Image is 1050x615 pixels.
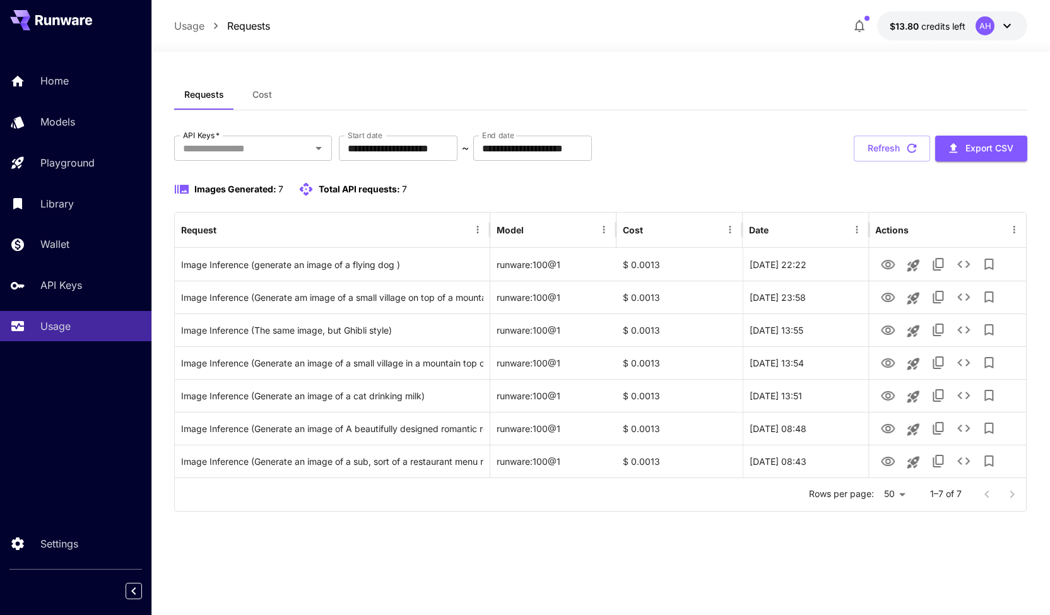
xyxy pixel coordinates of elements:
[770,221,787,238] button: Sort
[900,384,926,409] button: Launch in playground
[490,445,616,477] div: runware:100@1
[875,349,900,375] button: View Image
[900,351,926,377] button: Launch in playground
[623,225,643,235] div: Cost
[926,416,951,441] button: Copy TaskUUID
[174,18,204,33] a: Usage
[854,136,930,161] button: Refresh
[875,284,900,310] button: View Image
[976,448,1001,474] button: Add to library
[935,136,1027,161] button: Export CSV
[181,445,483,477] div: Click to copy prompt
[490,281,616,313] div: runware:100@1
[1005,221,1023,238] button: Menu
[278,184,283,194] span: 7
[951,350,976,375] button: See details
[951,317,976,343] button: See details
[951,448,976,474] button: See details
[951,416,976,441] button: See details
[616,412,743,445] div: $ 0.0013
[875,382,900,408] button: View Image
[227,18,270,33] a: Requests
[490,346,616,379] div: runware:100@1
[490,379,616,412] div: runware:100@1
[877,11,1027,40] button: $13.79554AH
[181,225,216,235] div: Request
[900,253,926,278] button: Launch in playground
[348,130,382,141] label: Start date
[194,184,276,194] span: Images Generated:
[875,251,900,277] button: View Image
[951,383,976,408] button: See details
[926,383,951,408] button: Copy TaskUUID
[184,89,224,100] span: Requests
[126,583,142,599] button: Collapse sidebar
[644,221,662,238] button: Sort
[926,448,951,474] button: Copy TaskUUID
[616,346,743,379] div: $ 0.0013
[181,413,483,445] div: Click to copy prompt
[40,155,95,170] p: Playground
[218,221,235,238] button: Sort
[40,196,74,211] p: Library
[721,221,739,238] button: Menu
[743,412,869,445] div: 18 Aug, 2025 08:48
[40,73,69,88] p: Home
[40,319,71,334] p: Usage
[616,281,743,313] div: $ 0.0013
[490,313,616,346] div: runware:100@1
[749,225,769,235] div: Date
[462,141,469,156] p: ~
[743,248,869,281] div: 21 Aug, 2025 22:22
[926,284,951,310] button: Copy TaskUUID
[976,350,1001,375] button: Add to library
[402,184,407,194] span: 7
[40,237,69,252] p: Wallet
[525,221,543,238] button: Sort
[848,221,866,238] button: Menu
[181,314,483,346] div: Click to copy prompt
[40,114,75,129] p: Models
[976,284,1001,310] button: Add to library
[875,317,900,343] button: View Image
[976,16,994,35] div: AH
[135,580,151,602] div: Collapse sidebar
[469,221,487,238] button: Menu
[926,317,951,343] button: Copy TaskUUID
[809,488,874,500] p: Rows per page:
[926,350,951,375] button: Copy TaskUUID
[616,379,743,412] div: $ 0.0013
[743,281,869,313] div: 19 Aug, 2025 23:58
[616,248,743,281] div: $ 0.0013
[181,281,483,313] div: Click to copy prompt
[879,485,910,503] div: 50
[900,417,926,442] button: Launch in playground
[951,252,976,277] button: See details
[875,448,900,474] button: View Image
[951,284,976,310] button: See details
[900,286,926,311] button: Launch in playground
[900,450,926,475] button: Launch in playground
[319,184,400,194] span: Total API requests:
[174,18,270,33] nav: breadcrumb
[976,416,1001,441] button: Add to library
[252,89,272,100] span: Cost
[930,488,962,500] p: 1–7 of 7
[743,445,869,477] div: 18 Aug, 2025 08:43
[976,317,1001,343] button: Add to library
[743,313,869,346] div: 19 Aug, 2025 13:55
[490,248,616,281] div: runware:100@1
[921,21,965,32] span: credits left
[310,139,327,157] button: Open
[976,383,1001,408] button: Add to library
[616,445,743,477] div: $ 0.0013
[976,252,1001,277] button: Add to library
[595,221,613,238] button: Menu
[875,415,900,441] button: View Image
[497,225,524,235] div: Model
[181,347,483,379] div: Click to copy prompt
[183,130,220,141] label: API Keys
[616,313,743,346] div: $ 0.0013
